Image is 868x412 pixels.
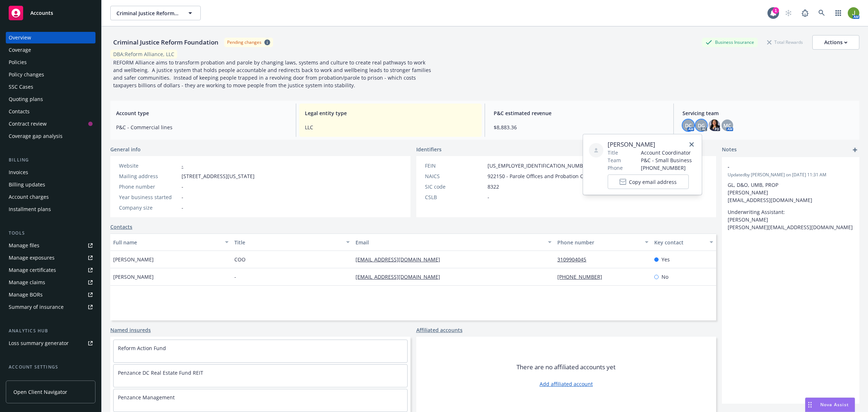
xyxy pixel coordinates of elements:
span: MC [723,122,731,129]
span: Notes [722,146,737,154]
a: - [182,162,183,169]
div: Account charges [9,191,49,203]
div: SSC Cases [9,81,33,93]
div: Drag to move [805,398,814,412]
div: Year business started [119,193,179,201]
a: Named insureds [110,326,151,334]
span: Servicing team [682,109,854,117]
span: Nova Assist [820,402,849,408]
div: Phone number [119,183,179,190]
span: Account type [116,109,287,117]
div: Mailing address [119,172,179,180]
div: Policy changes [9,69,44,80]
div: Coverage [9,44,31,56]
a: Overview [6,32,95,43]
div: DBA: Reform Alliance, LLC [113,50,174,58]
span: - [728,163,835,171]
a: close [687,140,696,149]
div: Tools [6,230,95,237]
div: Criminal Justice Reform Foundation [110,38,221,47]
span: - [182,204,183,211]
div: Actions [824,35,847,49]
span: Phone [608,164,623,172]
img: photo [709,119,720,131]
a: Installment plans [6,203,95,215]
div: Key contact [654,239,705,246]
div: Billing [6,156,95,164]
button: Title [231,234,353,251]
a: Contract review [6,118,95,130]
div: Service team [9,374,40,385]
button: Criminal Justice Reform Foundation [110,6,201,20]
span: [PERSON_NAME] [113,273,154,281]
button: Copy email address [608,175,689,189]
span: No [661,273,668,281]
div: Pending changes [227,39,261,45]
a: Search [814,6,829,20]
div: Manage BORs [9,289,43,300]
span: P&C - Small Business [641,156,692,164]
a: Manage files [6,240,95,251]
div: Billing updates [9,179,45,190]
span: Team [608,156,621,164]
div: Account settings [6,363,95,371]
span: General info [110,146,141,153]
div: Title [234,239,342,246]
a: [PHONE_NUMBER] [557,273,608,280]
button: Email [353,234,554,251]
span: COO [234,256,246,263]
span: Criminal Justice Reform Foundation [116,9,179,17]
button: Key contact [651,234,716,251]
p: Underwriting Assistant: [PERSON_NAME] [PERSON_NAME][EMAIL_ADDRESS][DOMAIN_NAME] [728,208,854,231]
a: [EMAIL_ADDRESS][DOMAIN_NAME] [356,273,446,280]
span: Title [608,149,618,156]
a: SSC Cases [6,81,95,93]
div: Manage files [9,240,39,251]
div: Analytics hub [6,327,95,335]
a: Quoting plans [6,93,95,105]
a: Account charges [6,191,95,203]
span: - [182,183,183,190]
div: Phone number [557,239,641,246]
div: Total Rewards [763,38,807,47]
div: Manage exposures [9,252,55,264]
a: [EMAIL_ADDRESS][DOMAIN_NAME] [356,256,446,263]
div: SIC code [425,183,485,190]
a: Manage exposures [6,252,95,264]
span: Identifiers [416,146,442,153]
div: Installment plans [9,203,51,215]
button: Phone number [554,234,651,251]
a: Switch app [831,6,846,20]
a: Summary of insurance [6,301,95,313]
div: Manage claims [9,277,45,288]
span: [PHONE_NUMBER] [641,164,692,172]
a: Accounts [6,3,95,23]
a: Manage certificates [6,264,95,276]
span: [PERSON_NAME] [608,140,692,149]
a: Contacts [6,106,95,117]
span: Pending changes [224,38,273,47]
a: Policy changes [6,69,95,80]
a: 3109904045 [557,256,592,263]
a: Coverage [6,44,95,56]
div: Company size [119,204,179,211]
a: Contacts [110,223,132,231]
div: -Updatedby [PERSON_NAME] on [DATE] 11:31 AMGL, D&O, UMB, PROP [PERSON_NAME] [EMAIL_ADDRESS][DOMAI... [722,157,859,237]
p: GL, D&O, UMB, PROP [PERSON_NAME] [EMAIL_ADDRESS][DOMAIN_NAME] [728,181,854,204]
a: Affiliated accounts [416,326,463,334]
span: Accounts [30,10,53,16]
span: Account Coordinator [641,149,692,156]
span: There are no affiliated accounts yet [516,363,616,371]
a: Manage claims [6,277,95,288]
span: DG [698,122,705,129]
span: - [182,193,183,201]
a: Invoices [6,167,95,178]
a: Reform Action Fund [118,345,166,352]
div: Business Insurance [702,38,758,47]
div: Full name [113,239,221,246]
a: Report a Bug [798,6,812,20]
span: Legal entity type [305,109,476,117]
div: Contract review [9,118,47,130]
span: Updated by [PERSON_NAME] on [DATE] 11:31 AM [728,172,854,178]
a: add [851,146,859,154]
